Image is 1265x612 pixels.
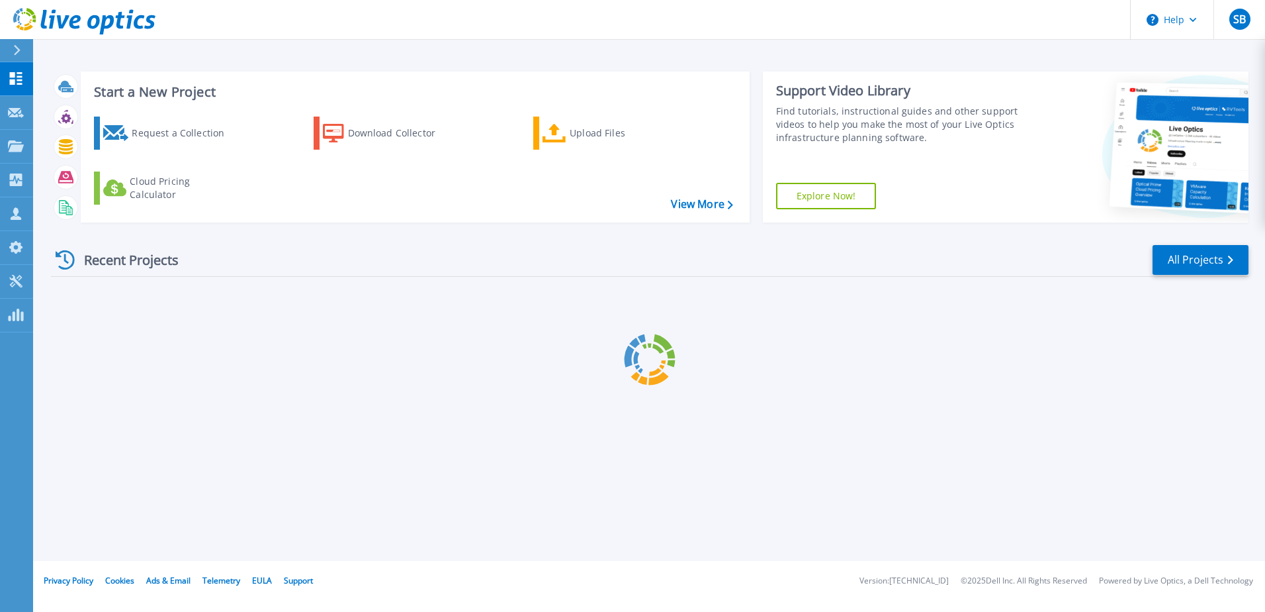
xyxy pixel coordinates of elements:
h3: Start a New Project [94,85,732,99]
a: Privacy Policy [44,575,93,586]
li: Version: [TECHNICAL_ID] [859,577,949,586]
div: Find tutorials, instructional guides and other support videos to help you make the most of your L... [776,105,1024,144]
li: Powered by Live Optics, a Dell Technology [1099,577,1253,586]
a: Telemetry [202,575,240,586]
a: Support [284,575,313,586]
div: Support Video Library [776,82,1024,99]
a: Explore Now! [776,183,877,209]
a: Download Collector [314,117,461,150]
div: Upload Files [570,120,676,146]
span: SB [1233,14,1246,25]
a: Ads & Email [146,575,191,586]
div: Request a Collection [132,120,238,146]
a: Cloud Pricing Calculator [94,172,241,205]
a: View More [671,198,732,211]
div: Recent Projects [51,244,196,276]
div: Cloud Pricing Calculator [130,175,236,201]
a: Upload Files [533,117,681,150]
div: Download Collector [348,120,454,146]
li: © 2025 Dell Inc. All Rights Reserved [961,577,1087,586]
a: Request a Collection [94,117,241,150]
a: All Projects [1153,245,1248,275]
a: EULA [252,575,272,586]
a: Cookies [105,575,134,586]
